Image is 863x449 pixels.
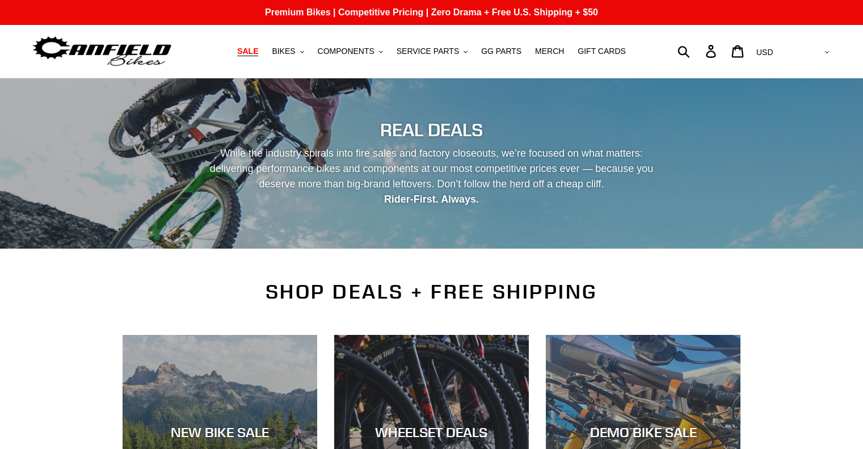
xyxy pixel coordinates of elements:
div: WHEELSET DEALS [334,424,529,440]
button: BIKES [266,44,309,59]
div: NEW BIKE SALE [123,424,317,440]
span: SALE [237,47,258,56]
span: GG PARTS [481,47,521,56]
img: Canfield Bikes [31,33,173,69]
span: COMPONENTS [318,47,374,56]
div: DEMO BIKE SALE [546,424,740,440]
a: GG PARTS [475,44,527,59]
input: Search [684,39,713,64]
a: GIFT CARDS [572,44,632,59]
button: COMPONENTS [312,44,389,59]
h2: SHOP DEALS + FREE SHIPPING [123,280,741,304]
span: BIKES [272,47,295,56]
button: SERVICE PARTS [391,44,473,59]
h2: REAL DEALS [123,119,741,141]
a: MERCH [529,44,570,59]
span: MERCH [535,47,564,56]
strong: Rider-First. Always. [384,194,479,205]
p: While the industry spirals into fire sales and factory closeouts, we’re focused on what matters: ... [200,146,664,207]
span: SERVICE PARTS [397,47,459,56]
a: SALE [231,44,264,59]
span: GIFT CARDS [578,47,626,56]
